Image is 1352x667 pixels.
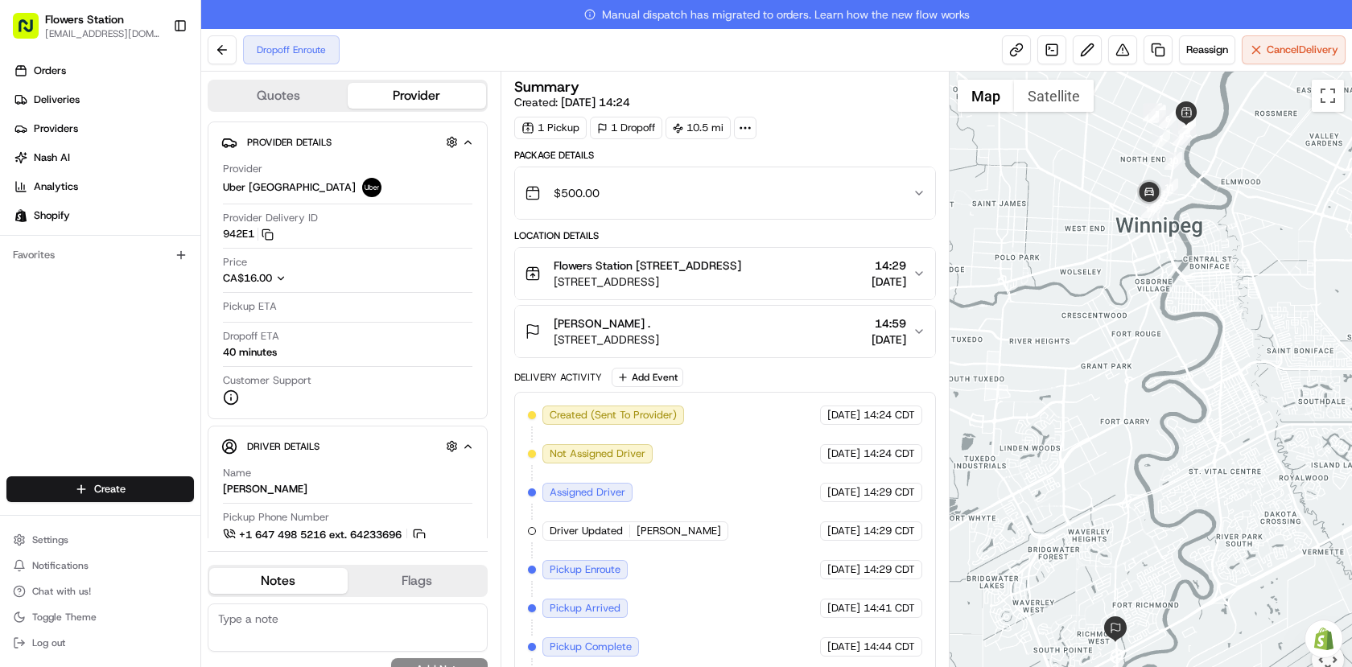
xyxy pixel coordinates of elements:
[6,529,194,551] button: Settings
[550,524,623,538] span: Driver Updated
[223,271,365,286] button: CA$16.00
[872,274,906,290] span: [DATE]
[247,440,319,453] span: Driver Details
[223,526,428,544] a: +1 647 498 5216 ext. 64233696
[34,179,78,194] span: Analytics
[223,271,272,285] span: CA$16.00
[554,274,741,290] span: [STREET_ADDRESS]
[223,373,311,388] span: Customer Support
[223,482,307,496] div: [PERSON_NAME]
[223,329,279,344] span: Dropoff ETA
[348,568,486,594] button: Flags
[514,149,936,162] div: Package Details
[864,408,915,422] span: 14:24 CDT
[827,485,860,500] span: [DATE]
[872,315,906,331] span: 14:59
[223,180,356,195] span: Uber [GEOGRAPHIC_DATA]
[1179,35,1235,64] button: Reassign
[637,524,721,538] span: [PERSON_NAME]
[6,476,194,502] button: Create
[32,585,91,598] span: Chat with us!
[561,95,630,109] span: [DATE] 14:24
[864,601,915,616] span: 14:41 CDT
[550,408,677,422] span: Created (Sent To Provider)
[6,580,194,603] button: Chat with us!
[6,116,200,142] a: Providers
[872,257,906,274] span: 14:29
[223,255,247,270] span: Price
[223,510,329,525] span: Pickup Phone Number
[1141,200,1159,218] div: 13
[6,145,200,171] a: Nash AI
[1267,43,1338,57] span: Cancel Delivery
[34,150,70,165] span: Nash AI
[514,117,587,139] div: 1 Pickup
[550,640,632,654] span: Pickup Complete
[1144,103,1162,121] div: 4
[872,331,906,348] span: [DATE]
[6,174,200,200] a: Analytics
[45,11,124,27] span: Flowers Station
[32,611,97,624] span: Toggle Theme
[209,83,348,109] button: Quotes
[362,178,381,197] img: uber-new-logo.jpeg
[223,211,318,225] span: Provider Delivery ID
[34,208,70,223] span: Shopify
[223,466,251,480] span: Name
[554,331,659,348] span: [STREET_ADDRESS]
[1159,110,1177,128] div: 6
[209,568,348,594] button: Notes
[515,248,935,299] button: Flowers Station [STREET_ADDRESS][STREET_ADDRESS]14:29[DATE]
[223,299,277,314] span: Pickup ETA
[34,93,80,107] span: Deliveries
[221,433,474,459] button: Driver Details
[666,117,731,139] div: 10.5 mi
[6,58,200,84] a: Orders
[864,447,915,461] span: 14:24 CDT
[958,80,1014,112] button: Show street map
[34,64,66,78] span: Orders
[223,162,262,176] span: Provider
[827,524,860,538] span: [DATE]
[94,482,126,496] span: Create
[6,203,200,229] a: Shopify
[550,562,620,577] span: Pickup Enroute
[515,167,935,219] button: $500.00
[827,408,860,422] span: [DATE]
[554,185,600,201] span: $500.00
[348,83,486,109] button: Provider
[221,129,474,155] button: Provider Details
[515,306,935,357] button: [PERSON_NAME] .[STREET_ADDRESS]14:59[DATE]
[827,601,860,616] span: [DATE]
[32,533,68,546] span: Settings
[239,528,402,542] span: +1 647 498 5216 ext. 64233696
[45,27,160,40] button: [EMAIL_ADDRESS][DOMAIN_NAME]
[612,368,683,387] button: Add Event
[584,6,970,23] span: Manual dispatch has migrated to orders. Learn how the new flow works
[550,485,625,500] span: Assigned Driver
[1143,104,1160,121] div: 3
[827,640,860,654] span: [DATE]
[247,136,332,149] span: Provider Details
[1160,179,1178,196] div: 11
[34,121,78,136] span: Providers
[6,606,194,628] button: Toggle Theme
[864,524,915,538] span: 14:29 CDT
[1148,105,1165,122] div: 2
[554,315,650,331] span: [PERSON_NAME] .
[223,345,277,360] div: 40 minutes
[514,80,579,94] h3: Summary
[827,562,860,577] span: [DATE]
[6,6,167,45] button: Flowers Station[EMAIL_ADDRESS][DOMAIN_NAME]
[590,117,662,139] div: 1 Dropoff
[1014,80,1094,112] button: Show satellite imagery
[550,447,645,461] span: Not Assigned Driver
[1312,80,1344,112] button: Toggle fullscreen view
[827,447,860,461] span: [DATE]
[864,485,915,500] span: 14:29 CDT
[514,94,630,110] span: Created:
[554,257,741,274] span: Flowers Station [STREET_ADDRESS]
[6,87,200,113] a: Deliveries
